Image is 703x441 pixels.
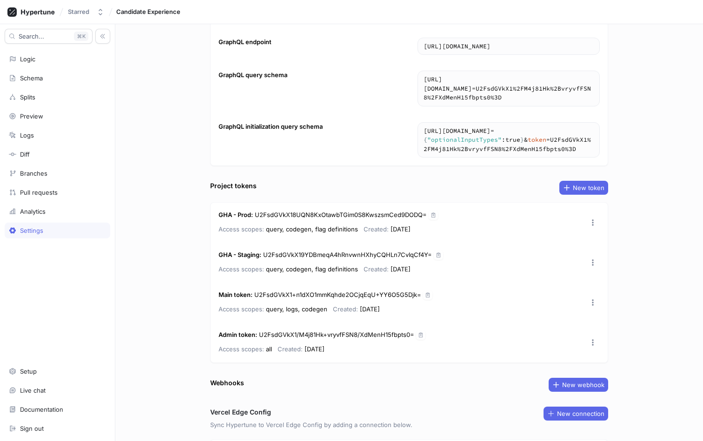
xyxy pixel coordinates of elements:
button: Starred [64,4,108,20]
button: New connection [544,407,608,421]
span: Access scopes: [219,265,264,273]
span: Candidate Experience [116,8,180,15]
div: Starred [68,8,89,16]
p: [DATE] [364,224,411,235]
div: K [74,32,88,41]
div: Logic [20,55,35,63]
div: Schema [20,74,43,82]
p: [DATE] [364,263,411,275]
div: Branches [20,170,47,177]
div: GraphQL endpoint [219,38,272,47]
strong: Admin token : [219,331,257,338]
div: Live chat [20,387,46,394]
div: GraphQL initialization query schema [219,122,323,132]
span: New connection [557,411,604,416]
button: New token [559,181,608,195]
textarea: [URL][DOMAIN_NAME] [418,38,599,55]
span: Access scopes: [219,305,264,313]
span: Search... [19,33,44,39]
button: Search...K [5,29,93,44]
div: Logs [20,132,34,139]
p: query, logs, codegen [219,303,327,315]
p: all [219,343,272,355]
span: U2FsdGVkX19YDBmeqA4hRnvwnHXhyCQHLn7CvIqCf4Y= [263,251,432,258]
span: U2FsdGVkX18UQN8KxOtawbTGim0S8KwszsmCed9DODQ= [255,211,427,218]
p: [DATE] [333,303,380,315]
span: New token [573,185,604,191]
p: query, codegen, flag definitions [219,224,358,235]
strong: GHA - Prod : [219,211,253,218]
span: New webhook [562,382,604,388]
p: [DATE] [278,343,325,355]
div: Setup [20,368,37,375]
span: Created: [333,305,358,313]
button: New webhook [549,378,608,392]
div: Splits [20,93,35,101]
span: Access scopes: [219,345,264,353]
div: Analytics [20,208,46,215]
strong: GHA - Staging : [219,251,261,258]
div: Sign out [20,425,44,432]
span: Created: [364,225,389,233]
span: Created: [278,345,303,353]
p: query, codegen, flag definitions [219,263,358,275]
span: Access scopes: [219,225,264,233]
h3: Vercel Edge Config [210,407,271,417]
div: Documentation [20,406,63,413]
textarea: [URL][DOMAIN_NAME] [418,71,599,106]
span: Created: [364,265,389,273]
div: GraphQL query schema [219,71,287,80]
strong: Main token : [219,291,252,298]
div: Project tokens [210,181,257,191]
textarea: https://[DOMAIN_NAME]/schema?body={"optionalInputTypes":true}&token=U2FsdGVkX1%2FM4j81Hk%2BvryvfF... [418,123,599,158]
div: Diff [20,151,30,158]
p: Sync Hypertune to Vercel Edge Config by adding a connection below. [210,421,608,430]
div: Pull requests [20,189,58,196]
span: U2FsdGVkX1+n1dXO1mmKqhde2OCjqEqU+YY6O5G5Djk= [254,291,421,298]
span: U2FsdGVkX1/M4j81Hk+vryvfFSN8/XdMenH15fbpts0= [259,331,414,338]
div: Webhooks [210,378,244,388]
div: Preview [20,112,43,120]
a: Documentation [5,402,110,417]
div: Settings [20,227,43,234]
